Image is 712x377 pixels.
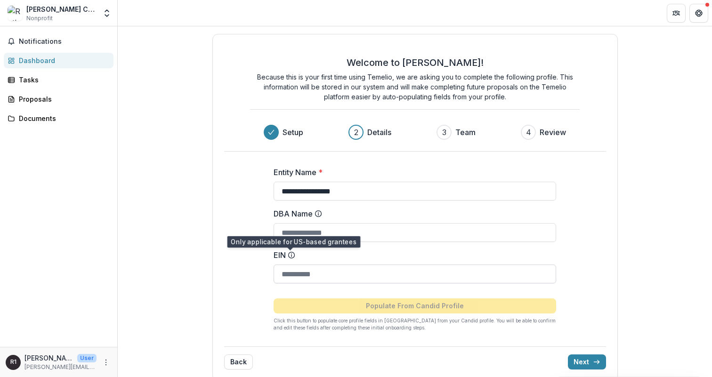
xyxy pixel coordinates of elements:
div: Tasks [19,75,106,85]
label: DBA Name [274,208,550,219]
p: [PERSON_NAME][EMAIL_ADDRESS][DOMAIN_NAME] [24,363,97,371]
a: Proposals [4,91,113,107]
div: [PERSON_NAME] Custom 1 [26,4,97,14]
div: Dashboard [19,56,106,65]
span: Notifications [19,38,110,46]
button: Notifications [4,34,113,49]
button: Populate From Candid Profile [274,298,556,313]
label: EIN [274,249,550,261]
a: Tasks [4,72,113,88]
h3: Details [367,127,391,138]
div: Ruthwick custom 1 [10,359,16,365]
h2: Welcome to [PERSON_NAME]! [347,57,484,68]
button: Back [224,354,253,369]
p: Click this button to populate core profile fields in [GEOGRAPHIC_DATA] from your Candid profile. ... [274,317,556,331]
button: Partners [667,4,686,23]
div: Progress [264,125,566,140]
button: Open entity switcher [100,4,113,23]
div: 3 [442,127,446,138]
button: Get Help [689,4,708,23]
p: [PERSON_NAME] custom 1 [24,353,73,363]
p: Because this is your first time using Temelio, we are asking you to complete the following profil... [250,72,580,102]
p: User [77,354,97,362]
img: Ruthwick Custom 1 [8,6,23,21]
div: Proposals [19,94,106,104]
a: Documents [4,111,113,126]
button: Next [568,354,606,369]
h3: Team [455,127,476,138]
h3: Setup [283,127,303,138]
span: Nonprofit [26,14,53,23]
label: Entity Name [274,167,550,178]
h3: Review [540,127,566,138]
a: Dashboard [4,53,113,68]
div: 2 [354,127,358,138]
button: More [100,357,112,368]
div: Documents [19,113,106,123]
div: 4 [526,127,531,138]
